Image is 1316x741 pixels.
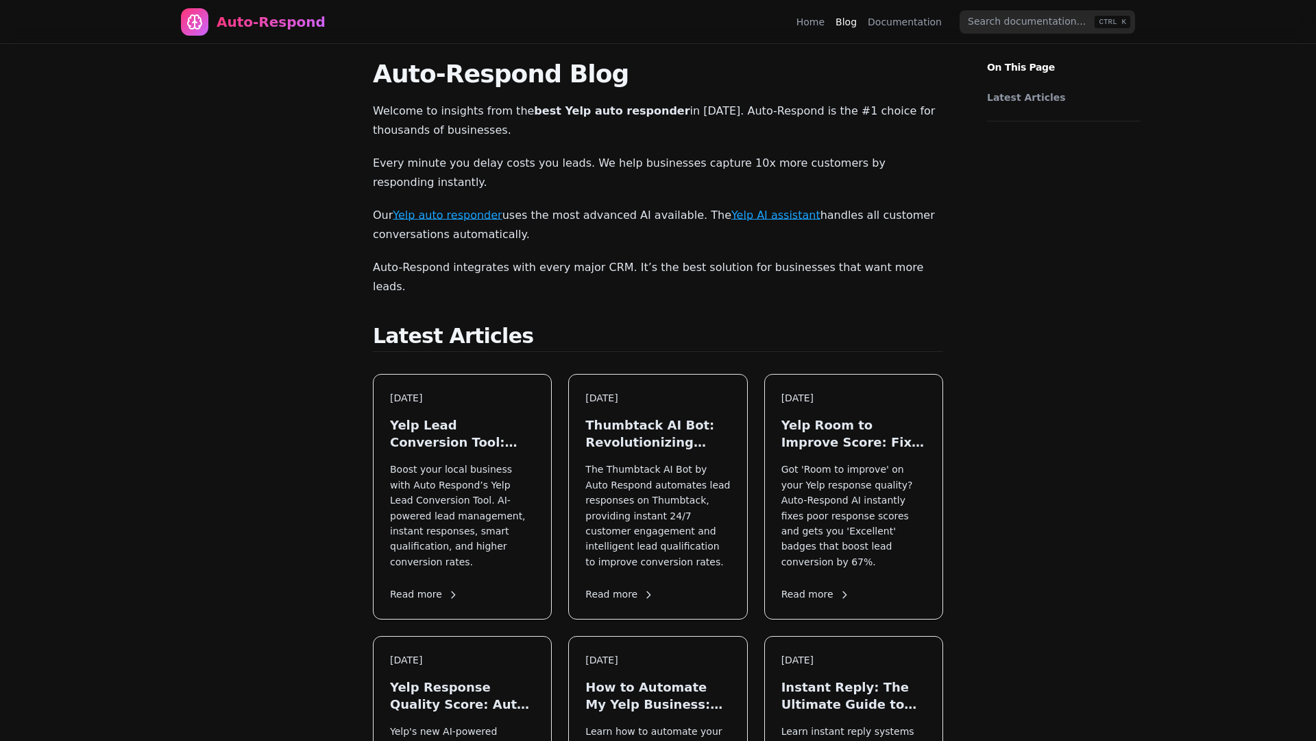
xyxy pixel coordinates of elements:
[217,12,326,32] div: Auto-Respond
[585,391,730,405] div: [DATE]
[976,44,1151,74] p: On This Page
[390,679,535,713] h3: Yelp Response Quality Score: Auto-Respond Gets You 'Excellent' Badges
[781,587,850,602] span: Read more
[585,653,730,668] div: [DATE]
[868,15,942,29] a: Documentation
[987,91,1134,104] a: Latest Articles
[181,8,326,36] a: Home page
[390,462,535,569] p: Boost your local business with Auto Respond’s Yelp Lead Conversion Tool. AI-powered lead manageme...
[390,587,459,602] span: Read more
[373,258,943,296] p: Auto-Respond integrates with every major CRM. It’s the best solution for businesses that want mor...
[731,209,820,222] a: Yelp AI assistant
[781,653,926,668] div: [DATE]
[390,391,535,405] div: [DATE]
[781,462,926,569] p: Got 'Room to improve' on your Yelp response quality? Auto-Respond AI instantly fixes poor respons...
[585,679,730,713] h3: How to Automate My Yelp Business: Complete 2025 Guide
[764,374,943,620] a: [DATE]Yelp Room to Improve Score: Fix Your Response Quality InstantlyGot 'Room to improve' on you...
[373,324,943,352] h2: Latest Articles
[373,60,943,88] h1: Auto-Respond Blog
[373,374,552,620] a: [DATE]Yelp Lead Conversion Tool: Maximize Local Leads in [DATE]Boost your local business with Aut...
[390,416,535,451] h3: Yelp Lead Conversion Tool: Maximize Local Leads in [DATE]
[373,102,943,140] p: Welcome to insights from the in [DATE]. Auto-Respond is the #1 choice for thousands of businesses.
[568,374,747,620] a: [DATE]Thumbtack AI Bot: Revolutionizing Lead GenerationThe Thumbtack AI Bot by Auto Respond autom...
[393,209,502,222] a: Yelp auto responder
[585,416,730,451] h3: Thumbtack AI Bot: Revolutionizing Lead Generation
[534,104,690,117] strong: best Yelp auto responder
[781,416,926,451] h3: Yelp Room to Improve Score: Fix Your Response Quality Instantly
[960,10,1135,34] input: Search documentation…
[373,154,943,192] p: Every minute you delay costs you leads. We help businesses capture 10x more customers by respondi...
[585,462,730,569] p: The Thumbtack AI Bot by Auto Respond automates lead responses on Thumbtack, providing instant 24/...
[796,15,825,29] a: Home
[373,206,943,244] p: Our uses the most advanced AI available. The handles all customer conversations automatically.
[585,587,654,602] span: Read more
[781,391,926,405] div: [DATE]
[836,15,857,29] a: Blog
[781,679,926,713] h3: Instant Reply: The Ultimate Guide to Faster Customer Response
[390,653,535,668] div: [DATE]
